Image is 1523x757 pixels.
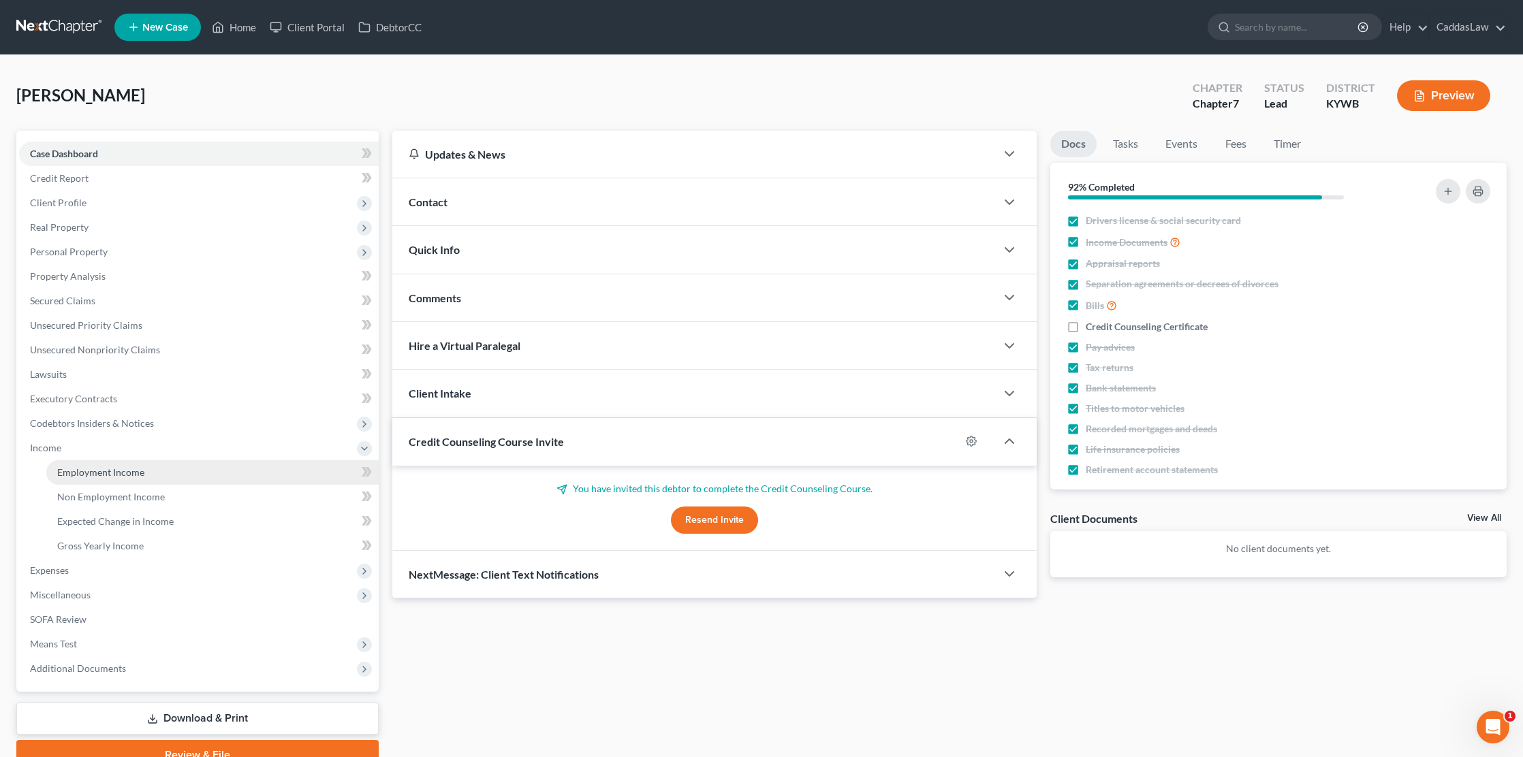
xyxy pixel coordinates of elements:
[409,387,471,400] span: Client Intake
[351,15,428,39] a: DebtorCC
[30,270,106,282] span: Property Analysis
[1326,80,1375,96] div: District
[409,195,448,208] span: Contact
[409,243,460,256] span: Quick Info
[1263,131,1312,157] a: Timer
[263,15,351,39] a: Client Portal
[1086,299,1104,312] span: Bills
[1193,80,1242,96] div: Chapter
[30,221,89,233] span: Real Property
[19,387,379,411] a: Executory Contracts
[1086,236,1167,249] span: Income Documents
[142,22,188,33] span: New Case
[1086,340,1135,354] span: Pay advices
[1430,15,1506,39] a: CaddasLaw
[409,482,1020,496] p: You have invited this debtor to complete the Credit Counseling Course.
[46,460,379,485] a: Employment Income
[1214,131,1257,157] a: Fees
[1326,96,1375,112] div: KYWB
[1086,257,1160,270] span: Appraisal reports
[30,564,69,576] span: Expenses
[30,344,160,355] span: Unsecured Nonpriority Claims
[30,417,154,429] span: Codebtors Insiders & Notices
[1155,131,1208,157] a: Events
[57,491,165,502] span: Non Employment Income
[1235,14,1360,39] input: Search by name...
[1050,511,1137,526] div: Client Documents
[30,148,98,159] span: Case Dashboard
[19,338,379,362] a: Unsecured Nonpriority Claims
[30,368,67,380] span: Lawsuits
[30,393,117,404] span: Executory Contracts
[1068,181,1135,193] strong: 92% Completed
[1477,711,1509,743] iframe: Intercom live chat
[1086,402,1184,415] span: Titles to motor vehicles
[19,264,379,289] a: Property Analysis
[16,703,379,735] a: Download & Print
[30,295,95,306] span: Secured Claims
[1086,277,1278,291] span: Separation agreements or decrees of divorces
[1086,381,1156,395] span: Bank statements
[1102,131,1149,157] a: Tasks
[19,142,379,166] a: Case Dashboard
[57,540,144,551] span: Gross Yearly Income
[46,534,379,558] a: Gross Yearly Income
[46,485,379,509] a: Non Employment Income
[1050,131,1097,157] a: Docs
[1086,214,1241,227] span: Drivers license & social security card
[205,15,263,39] a: Home
[30,197,87,208] span: Client Profile
[30,638,77,649] span: Means Test
[16,85,145,105] span: [PERSON_NAME]
[19,166,379,191] a: Credit Report
[409,291,461,304] span: Comments
[409,339,520,352] span: Hire a Virtual Paralegal
[19,362,379,387] a: Lawsuits
[57,466,144,478] span: Employment Income
[1397,80,1490,111] button: Preview
[1193,96,1242,112] div: Chapter
[1467,513,1501,523] a: View All
[30,246,108,257] span: Personal Property
[1086,320,1208,334] span: Credit Counseling Certificate
[409,435,564,448] span: Credit Counseling Course Invite
[57,515,174,527] span: Expected Change in Income
[409,568,599,581] span: NextMessage: Client Text Notifications
[30,319,142,331] span: Unsecured Priority Claims
[19,289,379,313] a: Secured Claims
[19,607,379,632] a: SOFA Review
[1264,80,1304,96] div: Status
[46,509,379,534] a: Expected Change in Income
[19,313,379,338] a: Unsecured Priority Claims
[1383,15,1428,39] a: Help
[30,589,91,600] span: Miscellaneous
[671,506,758,534] button: Resend Invite
[1086,422,1217,436] span: Recorded mortgages and deeds
[30,172,89,184] span: Credit Report
[409,147,979,161] div: Updates & News
[30,442,61,453] span: Income
[1086,361,1133,374] span: Tax returns
[30,613,87,625] span: SOFA Review
[1061,542,1496,555] p: No client documents yet.
[1264,96,1304,112] div: Lead
[1086,463,1218,477] span: Retirement account statements
[30,662,126,674] span: Additional Documents
[1086,442,1180,456] span: Life insurance policies
[1505,711,1516,722] span: 1
[1233,97,1239,110] span: 7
